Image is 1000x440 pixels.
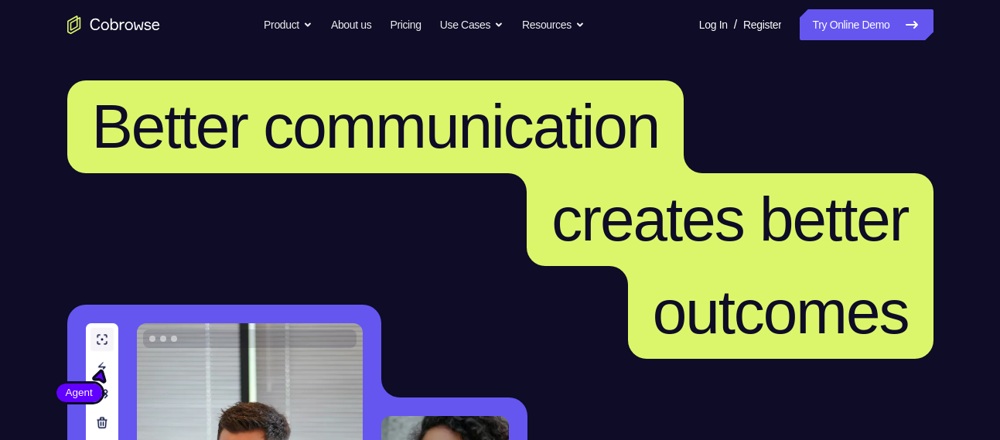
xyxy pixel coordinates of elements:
span: Agent [56,385,102,401]
a: Pricing [390,9,421,40]
a: Log In [699,9,728,40]
a: About us [331,9,371,40]
span: Better communication [92,92,660,161]
span: creates better [551,185,908,254]
a: Go to the home page [67,15,160,34]
span: outcomes [653,278,909,346]
span: / [734,15,737,34]
a: Register [743,9,781,40]
button: Product [264,9,312,40]
button: Resources [522,9,585,40]
a: Try Online Demo [800,9,933,40]
button: Use Cases [440,9,503,40]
